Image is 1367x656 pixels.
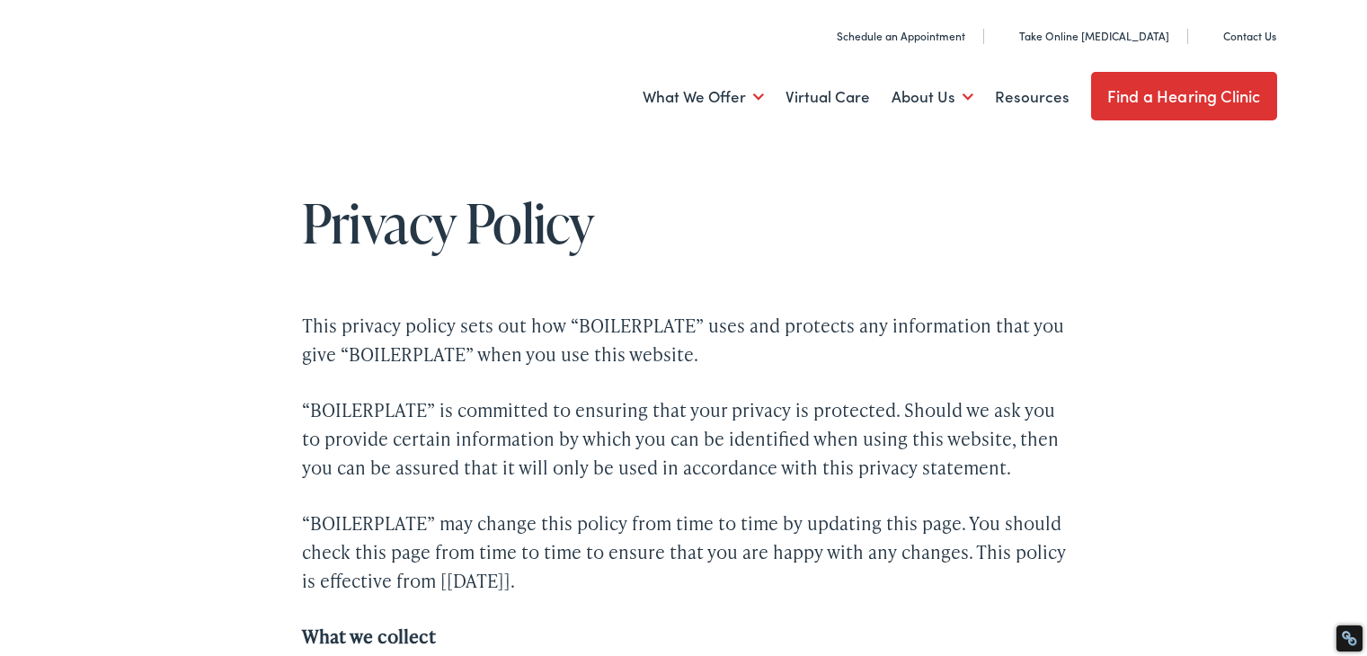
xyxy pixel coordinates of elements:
img: utility icon [999,27,1012,45]
a: Resources [995,64,1070,130]
strong: What we collect [302,624,436,649]
img: utility icon [1203,27,1216,45]
a: What We Offer [643,64,764,130]
a: Virtual Care [786,64,870,130]
p: This privacy policy sets out how “BOILERPLATE” uses and protects any information that you give “B... [302,311,1066,368]
a: Take Online [MEDICAL_DATA] [999,28,1169,43]
div: Restore Info Box &#10;&#10;NoFollow Info:&#10; META-Robots NoFollow: &#09;true&#10; META-Robots N... [1341,630,1358,647]
a: Find a Hearing Clinic [1091,72,1277,120]
h1: Privacy Policy [302,193,1066,253]
p: “BOILERPLATE” is committed to ensuring that your privacy is protected. Should we ask you to provi... [302,395,1066,482]
a: Schedule an Appointment [817,28,965,43]
a: Contact Us [1203,28,1276,43]
p: “BOILERPLATE” may change this policy from time to time by updating this page. You should check th... [302,509,1066,595]
a: About Us [892,64,973,130]
img: utility icon [817,27,830,45]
